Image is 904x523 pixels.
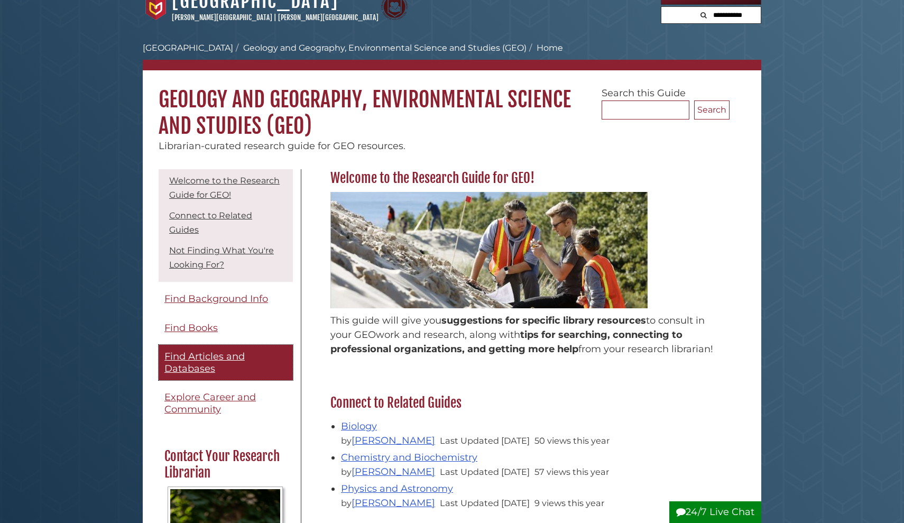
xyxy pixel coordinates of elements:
a: Connect to Related Guides [169,210,252,235]
span: Find Books [164,322,218,334]
nav: breadcrumb [143,42,761,70]
span: Last Updated [DATE] [440,435,530,446]
a: Find Articles and Databases [159,345,293,380]
span: Find Background Info [164,293,268,305]
span: Librarian-curated research guide for GEO resources. [159,140,405,152]
a: Not Finding What You're Looking For? [169,245,274,270]
span: | [274,13,276,22]
a: [PERSON_NAME] [352,435,435,446]
a: Chemistry and Biochemistry [341,452,477,463]
i: Search [700,12,707,19]
span: suggestions for specific library resources [441,315,646,326]
span: by [341,435,437,446]
a: Geology and Geography, Environmental Science and Studies (GEO) [243,43,527,53]
span: to consult in your GEO [330,315,705,341]
span: Find Articles and Databases [164,351,245,374]
a: Biology [341,420,377,432]
span: Explore Career and Community [164,391,256,415]
a: [PERSON_NAME][GEOGRAPHIC_DATA] [278,13,379,22]
a: [PERSON_NAME] [352,466,435,478]
span: This guide will give you [330,315,441,326]
a: Explore Career and Community [159,386,293,421]
a: [GEOGRAPHIC_DATA] [143,43,233,53]
span: 57 views this year [534,466,609,477]
span: 9 views this year [534,498,604,508]
a: Find Background Info [159,287,293,311]
a: Find Books [159,316,293,340]
h2: Connect to Related Guides [325,394,730,411]
a: [PERSON_NAME] [352,497,435,509]
span: work and research, along with [376,329,520,341]
h1: Geology and Geography, Environmental Science and Studies (GEO) [143,70,761,139]
button: Search [694,100,730,120]
h2: Contact Your Research Librarian [159,448,291,481]
h2: Welcome to the Research Guide for GEO! [325,170,730,187]
span: Last Updated [DATE] [440,466,530,477]
a: [PERSON_NAME][GEOGRAPHIC_DATA] [172,13,272,22]
span: Last Updated [DATE] [440,498,530,508]
span: 50 views this year [534,435,610,446]
span: by [341,466,437,477]
button: Search [697,7,710,21]
a: Welcome to the Research Guide for GEO! [169,176,280,200]
a: Physics and Astronomy [341,483,453,494]
button: 24/7 Live Chat [669,501,761,523]
span: by [341,498,437,508]
span: tips for searching, connecting to professional organizations, and getting more help [330,329,682,355]
li: Home [527,42,563,54]
span: from your research librarian! [578,343,713,355]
